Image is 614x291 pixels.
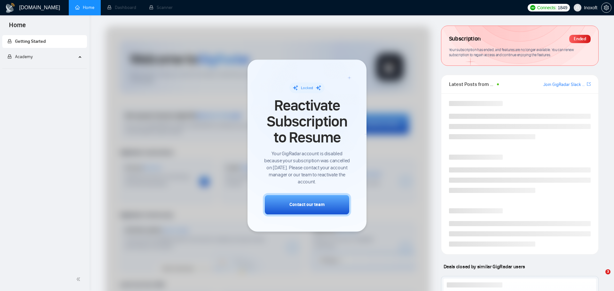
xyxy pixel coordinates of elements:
[449,34,481,44] span: Subscription
[537,4,556,11] span: Connects:
[289,201,325,208] div: Contact our team
[449,47,574,57] span: Your subscription has ended, and features are no longer available. You can renew subscription to ...
[5,3,15,13] img: logo
[75,5,94,10] a: homeHome
[301,86,313,90] span: Locked
[441,261,528,272] span: Deals closed by similar GigRadar users
[601,3,611,13] button: setting
[15,54,33,59] span: Academy
[2,66,87,70] li: Academy Homepage
[263,150,351,185] span: Your GigRadar account is disabled because your subscription was cancelled on [DATE]. Please conta...
[569,35,591,43] div: Ended
[2,35,87,48] li: Getting Started
[558,4,567,11] span: 1849
[530,5,535,10] img: upwork-logo.png
[605,269,610,274] span: 3
[76,276,83,282] span: double-left
[263,97,351,146] span: Reactivate Subscription to Resume
[587,81,591,87] a: export
[15,39,46,44] span: Getting Started
[7,54,33,59] span: Academy
[7,39,12,43] span: lock
[263,193,351,216] button: Contact our team
[543,81,586,88] a: Join GigRadar Slack Community
[575,5,580,10] span: user
[4,20,31,34] span: Home
[7,54,12,59] span: lock
[601,5,611,10] a: setting
[592,269,608,285] iframe: Intercom live chat
[449,80,495,88] span: Latest Posts from the GigRadar Community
